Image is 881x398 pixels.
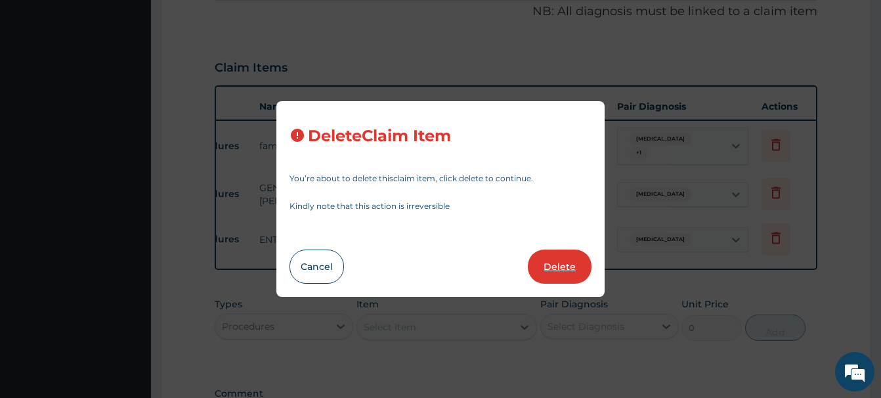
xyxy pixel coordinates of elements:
[7,261,250,307] textarea: Type your message and hit 'Enter'
[24,66,53,99] img: d_794563401_company_1708531726252_794563401
[215,7,247,38] div: Minimize live chat window
[308,127,451,145] h3: Delete Claim Item
[68,74,221,91] div: Chat with us now
[528,250,591,284] button: Delete
[76,117,181,250] span: We're online!
[290,202,591,210] p: Kindly note that this action is irreversible
[290,250,344,284] button: Cancel
[290,175,591,183] p: You’re about to delete this claim item , click delete to continue.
